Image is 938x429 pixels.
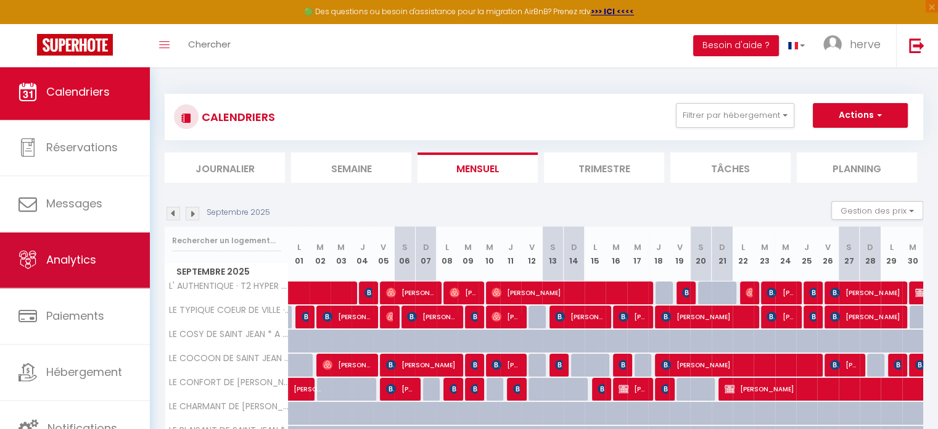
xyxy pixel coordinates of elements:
span: [DEMOGRAPHIC_DATA][PERSON_NAME] [513,377,520,401]
span: [PERSON_NAME] [323,353,371,377]
span: LE CHARMANT DE [PERSON_NAME] * A DEUX PAS DE LA CLINIQUE DE L'UNION* [167,402,290,411]
th: 02 [310,227,331,281]
abbr: D [571,241,577,253]
abbr: J [508,241,513,253]
span: [PERSON_NAME] [450,281,477,304]
th: 26 [817,227,838,281]
span: [PERSON_NAME] [555,305,604,328]
abbr: V [825,241,831,253]
abbr: D [867,241,873,253]
span: Paiements [46,309,104,324]
abbr: J [360,241,365,253]
abbr: L [593,241,597,253]
abbr: L [297,241,301,253]
span: [PERSON_NAME] [PERSON_NAME] [PERSON_NAME] [809,305,816,328]
span: Chercher [188,38,231,51]
span: Calendriers [46,84,110,99]
abbr: M [485,241,493,253]
abbr: V [381,241,386,253]
abbr: L [445,241,449,253]
span: [PERSON_NAME] [619,353,625,377]
abbr: S [698,241,704,253]
span: [PERSON_NAME] [471,353,477,377]
a: [PERSON_NAME] [289,378,310,401]
span: Réservations [46,140,118,155]
abbr: J [656,241,661,253]
span: [PERSON_NAME] [492,353,519,377]
span: [PERSON_NAME] [386,305,393,328]
th: 07 [415,227,436,281]
span: Messages [46,196,102,211]
span: L' AUTHENTIQUE · T2 HYPER CENTRE * A 2 PAS DU CAPITOLE * [167,281,290,291]
th: 21 [712,227,733,281]
span: [PERSON_NAME] [PERSON_NAME] [386,281,435,304]
a: ... herve [814,24,896,67]
span: [PERSON_NAME] [492,305,519,328]
th: 22 [733,227,754,281]
th: 11 [500,227,521,281]
th: 23 [754,227,775,281]
abbr: M [316,241,324,253]
span: [DEMOGRAPHIC_DATA][PERSON_NAME] [598,377,604,401]
li: Journalier [165,152,285,183]
th: 16 [606,227,627,281]
abbr: M [464,241,472,253]
span: [PERSON_NAME] [386,353,456,377]
abbr: M [634,241,641,253]
li: Planning [797,152,917,183]
span: [PERSON_NAME] [809,281,816,304]
p: Septembre 2025 [207,207,270,219]
th: 01 [289,227,310,281]
th: 30 [902,227,923,281]
th: 12 [521,227,542,281]
abbr: M [337,241,345,253]
span: [PERSON_NAME] [767,281,794,304]
th: 15 [585,227,606,281]
img: ... [823,35,842,54]
span: [PERSON_NAME] [894,353,900,377]
abbr: M [761,241,768,253]
span: [PERSON_NAME]-[PERSON_NAME] [682,281,689,304]
abbr: M [612,241,620,253]
button: Besoin d'aide ? [693,35,779,56]
span: SB M. [PERSON_NAME] [450,377,456,401]
th: 13 [542,227,563,281]
span: [PERSON_NAME] [492,281,645,304]
strong: >>> ICI <<<< [591,6,634,17]
li: Mensuel [418,152,538,183]
span: [PERSON_NAME] [294,371,322,394]
span: LE TYPIQUE COEUR DE VILLE · T1 MEZZANINE * A 2 PAS DU CAPITOLE* [167,306,290,315]
span: [PERSON_NAME] [767,305,794,328]
span: [PERSON_NAME] [PERSON_NAME] [471,305,477,328]
th: 06 [394,227,415,281]
th: 03 [331,227,352,281]
th: 29 [881,227,902,281]
a: Chercher [179,24,240,67]
abbr: J [804,241,809,253]
li: Tâches [670,152,791,183]
span: [PERSON_NAME] [619,377,646,401]
abbr: S [846,241,852,253]
abbr: V [529,241,535,253]
span: LE COSY DE SAINT JEAN * A 2 PAS DE LA CLINIQUE DE L UNION* [167,330,290,339]
span: [PERSON_NAME] [661,353,815,377]
span: [PERSON_NAME] [386,377,414,401]
span: [PERSON_NAME] [661,305,752,328]
abbr: D [423,241,429,253]
span: [PERSON_NAME] [302,305,308,328]
th: 05 [373,227,394,281]
span: herve [850,36,881,52]
abbr: L [889,241,893,253]
abbr: L [741,241,745,253]
span: LE CONFORT DE [PERSON_NAME] *A DEUX PAS DE LA CLINIQUE DE L'UNION* [167,378,290,387]
th: 08 [437,227,458,281]
button: Gestion des prix [831,201,923,220]
h3: CALENDRIERS [199,103,275,131]
button: Filtrer par hébergement [676,103,794,128]
span: [PERSON_NAME] [830,281,900,304]
span: Hébergement [46,365,122,380]
th: 04 [352,227,372,281]
span: Analytics [46,252,96,267]
th: 24 [775,227,796,281]
span: [PERSON_NAME] [555,353,562,377]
